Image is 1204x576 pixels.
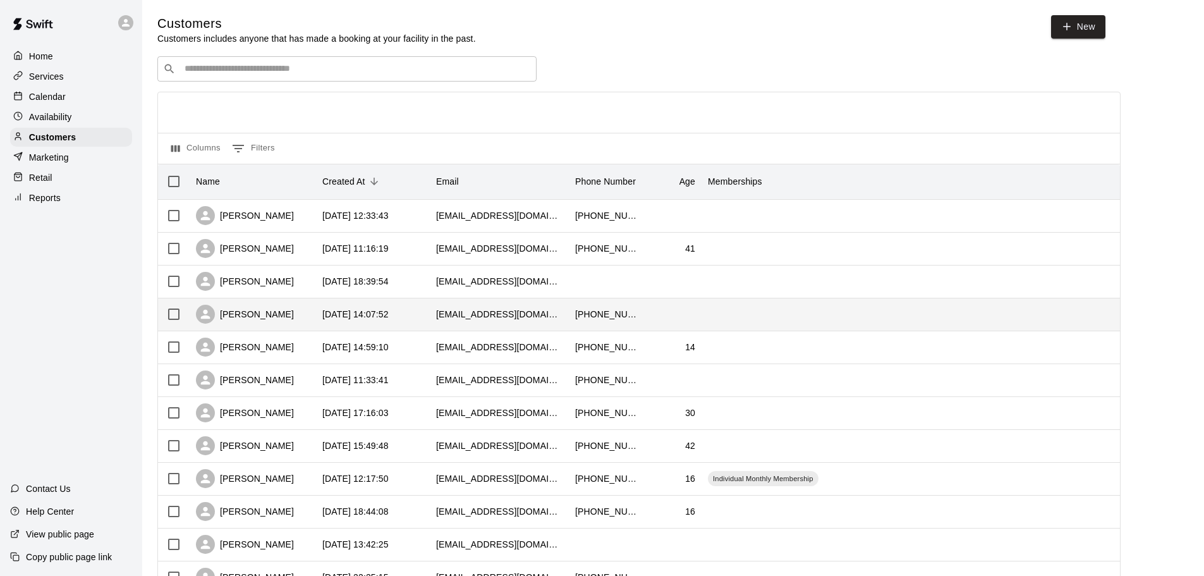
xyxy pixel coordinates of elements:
[10,47,132,66] a: Home
[26,551,112,563] p: Copy public page link
[436,538,562,551] div: ctowell_frce@yahoo.com
[29,70,64,83] p: Services
[702,164,891,199] div: Memberships
[322,308,389,321] div: 2025-08-11 14:07:52
[26,482,71,495] p: Contact Us
[322,242,389,255] div: 2025-08-15 11:16:19
[322,505,389,518] div: 2025-07-07 18:44:08
[157,15,476,32] h5: Customers
[322,407,389,419] div: 2025-08-02 17:16:03
[685,439,695,452] div: 42
[322,472,389,485] div: 2025-07-29 12:17:50
[322,164,365,199] div: Created At
[645,164,702,199] div: Age
[196,164,220,199] div: Name
[29,171,52,184] p: Retail
[685,341,695,353] div: 14
[685,407,695,419] div: 30
[708,471,818,486] div: Individual Monthly Membership
[10,128,132,147] a: Customers
[575,341,638,353] div: +14846620715
[436,374,562,386] div: mattzoccola@outlook.com
[436,439,562,452] div: jonesyjkj@yahoo.com
[575,505,638,518] div: +14804872572
[196,436,294,455] div: [PERSON_NAME]
[10,168,132,187] a: Retail
[436,275,562,288] div: earsjohnson2424@gmail.com
[430,164,569,199] div: Email
[196,206,294,225] div: [PERSON_NAME]
[436,341,562,353] div: sheets.tracey36@gmail.com
[685,242,695,255] div: 41
[569,164,645,199] div: Phone Number
[196,371,294,389] div: [PERSON_NAME]
[685,505,695,518] div: 16
[316,164,430,199] div: Created At
[10,67,132,86] a: Services
[157,56,537,82] div: Search customers by name or email
[10,188,132,207] a: Reports
[29,50,53,63] p: Home
[229,138,278,159] button: Show filters
[29,192,61,204] p: Reports
[322,341,389,353] div: 2025-08-08 14:59:10
[196,338,294,357] div: [PERSON_NAME]
[436,472,562,485] div: lawrenceadam01538@icloud.com
[196,239,294,258] div: [PERSON_NAME]
[436,505,562,518] div: emilygephart7@icloud.com
[575,308,638,321] div: +18653899043
[29,131,76,144] p: Customers
[575,439,638,452] div: +17606221878
[575,407,638,419] div: +18124496797
[10,148,132,167] a: Marketing
[322,538,389,551] div: 2025-07-06 13:42:25
[322,275,389,288] div: 2025-08-11 18:39:54
[679,164,695,199] div: Age
[29,90,66,103] p: Calendar
[196,272,294,291] div: [PERSON_NAME]
[29,151,69,164] p: Marketing
[322,209,389,222] div: 2025-08-17 12:33:43
[708,164,762,199] div: Memberships
[436,407,562,419] div: andreabsmotherman@gmail.com
[322,439,389,452] div: 2025-07-30 15:49:48
[322,374,389,386] div: 2025-08-03 11:33:41
[436,164,459,199] div: Email
[190,164,316,199] div: Name
[157,32,476,45] p: Customers includes anyone that has made a booking at your facility in the past.
[575,164,636,199] div: Phone Number
[168,138,224,159] button: Select columns
[29,111,72,123] p: Availability
[26,505,74,518] p: Help Center
[575,374,638,386] div: +16159745943
[436,209,562,222] div: mdviera1@gmail.com
[365,173,383,190] button: Sort
[196,305,294,324] div: [PERSON_NAME]
[575,209,638,222] div: +15617770265
[685,472,695,485] div: 16
[436,308,562,321] div: lewisjason06@gmail.com
[575,242,638,255] div: +19512050103
[196,502,294,521] div: [PERSON_NAME]
[436,242,562,255] div: joshuacowles@yahoo.com
[196,469,294,488] div: [PERSON_NAME]
[196,403,294,422] div: [PERSON_NAME]
[708,474,818,484] span: Individual Monthly Membership
[196,535,294,554] div: [PERSON_NAME]
[575,472,638,485] div: +16159772315
[10,87,132,106] a: Calendar
[10,107,132,126] a: Availability
[1051,15,1105,39] a: New
[26,528,94,541] p: View public page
